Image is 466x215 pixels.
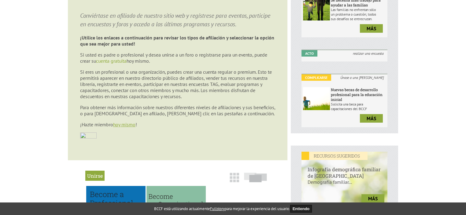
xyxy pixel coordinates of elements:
[367,115,376,121] font: más
[305,75,327,80] font: Complicarse
[331,7,376,21] font: Las familias no enfrentan sólo un problema o cuestión; todos sus desafíos se entrecruzan.
[331,87,383,102] font: Nuevas becas de desarrollo profesional para la educación inicial
[308,166,381,179] font: Infografía demográfica familiar de [GEOGRAPHIC_DATA]
[113,121,135,128] a: hoy mismo
[210,206,225,211] a: Fullstory
[228,176,241,185] a: Vista de cuadrícula
[135,121,137,128] font: !
[230,173,239,182] img: grid-icon.png
[314,153,360,159] font: RECURSOS SUGERIDOS
[80,35,274,47] font: ¡Utilice los enlaces a continuación para revisar los tipos de afiliación y seleccionar la opción ...
[331,102,367,111] font: Solicita una beca para capacitaciones del BCCF
[367,25,376,32] font: más
[127,58,150,64] font: hoy mismo.
[242,176,269,185] a: Vista de diapositiva
[308,179,352,185] font: Demografía familiar...
[225,206,290,211] font: para mejorar la experiencia del usuario.
[293,206,310,211] font: Entiendo
[305,51,314,56] font: Acto
[80,104,275,117] font: Para obtener más información sobre nuestros diferentes niveles de afiliaciones y sus beneficios, ...
[87,172,103,179] font: Unirse
[340,75,384,80] font: Únase a una [PERSON_NAME]
[361,194,384,203] a: más
[80,69,272,99] font: Si eres un profesional o una organización, puedes crear una cuenta regular o premium. Esto te per...
[80,52,267,64] font: Si usted es padre o profesional y desea unirse a un foro o registrarse para un evento, puede crea...
[360,114,383,123] a: más
[290,205,312,213] button: Entiendo
[154,206,210,211] font: BCCF está utilizando actualmente
[353,51,384,56] font: realizar una encuesta
[360,24,383,33] a: más
[80,121,113,128] font: ¡Hazte miembro
[96,58,127,64] a: cuenta gratuita
[244,172,267,182] img: slide-icon.png
[368,195,378,202] font: más
[80,12,270,28] font: Conviértase en afiliado de nuestro sitio web y regístrese para eventos, participe en encuestas y ...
